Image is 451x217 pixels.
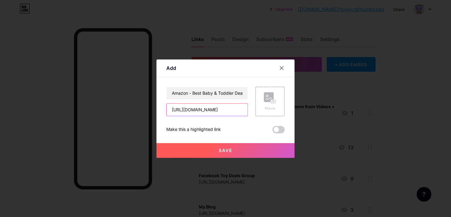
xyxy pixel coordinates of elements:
[156,143,295,158] button: Save
[166,126,221,133] div: Make this a highlighted link
[166,64,176,72] div: Add
[167,87,248,99] input: Title
[219,148,233,153] span: Save
[264,106,276,111] div: Picture
[167,104,248,116] input: URL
